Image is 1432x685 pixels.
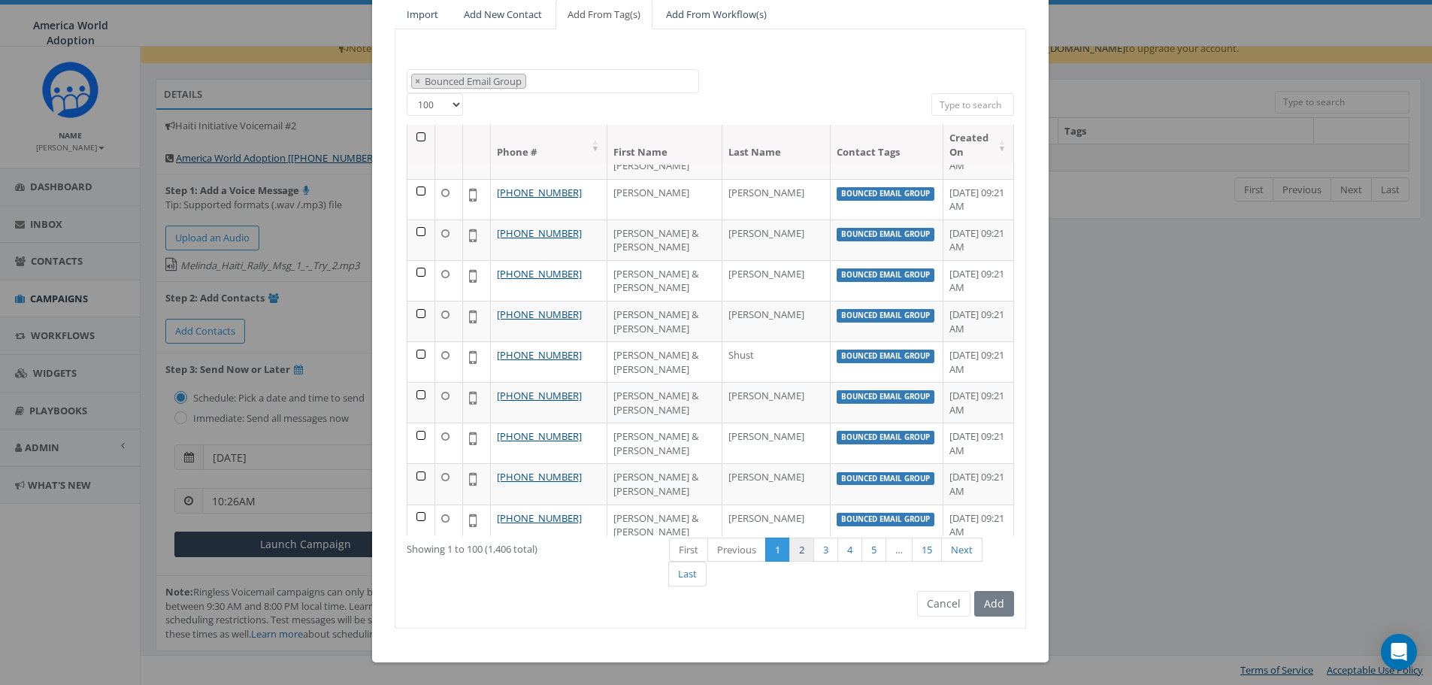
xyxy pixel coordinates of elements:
th: Created On: activate to sort column ascending [943,125,1014,165]
td: [PERSON_NAME] & [PERSON_NAME] [607,505,722,545]
td: [PERSON_NAME] & [PERSON_NAME] [607,260,722,301]
a: First [669,538,708,562]
th: Phone #: activate to sort column ascending [491,125,607,165]
span: × [415,74,420,88]
div: Showing 1 to 100 (1,406 total) [407,536,646,556]
a: [PHONE_NUMBER] [497,511,582,525]
label: Bounced Email Group [837,309,934,323]
td: [PERSON_NAME] [722,463,831,504]
td: [DATE] 09:21 AM [943,220,1014,260]
td: [DATE] 09:21 AM [943,382,1014,423]
td: [PERSON_NAME] & [PERSON_NAME] [607,423,722,463]
a: 15 [912,538,942,562]
td: [PERSON_NAME] & [PERSON_NAME] [607,220,722,260]
td: [PERSON_NAME] [722,260,831,301]
label: Bounced Email Group [837,431,934,444]
label: Bounced Email Group [837,472,934,486]
a: Next [941,538,982,562]
a: 1 [765,538,790,562]
span: Bounced Email Group [423,74,525,88]
a: [PHONE_NUMBER] [497,308,582,321]
label: Bounced Email Group [837,268,934,282]
a: Previous [707,538,766,562]
th: First Name [607,125,722,165]
td: [PERSON_NAME] [722,220,831,260]
a: [PHONE_NUMBER] [497,470,582,483]
td: [DATE] 09:21 AM [943,301,1014,341]
td: [PERSON_NAME] & [PERSON_NAME] [607,301,722,341]
td: [DATE] 09:21 AM [943,341,1014,382]
input: Type to search [931,93,1014,116]
a: [PHONE_NUMBER] [497,429,582,443]
td: [DATE] 09:21 AM [943,260,1014,301]
td: [DATE] 09:21 AM [943,505,1014,545]
td: [PERSON_NAME] [722,382,831,423]
a: 5 [861,538,886,562]
td: [PERSON_NAME] [722,505,831,545]
label: Bounced Email Group [837,513,934,526]
td: Shust [722,341,831,382]
td: [DATE] 09:21 AM [943,179,1014,220]
a: 2 [789,538,814,562]
button: Remove item [412,74,423,89]
td: [DATE] 09:21 AM [943,423,1014,463]
label: Bounced Email Group [837,350,934,363]
td: [PERSON_NAME] & [PERSON_NAME] [607,341,722,382]
div: Open Intercom Messenger [1381,634,1417,670]
a: 3 [813,538,838,562]
td: [PERSON_NAME] [607,179,722,220]
td: [PERSON_NAME] & [PERSON_NAME] [607,463,722,504]
td: [PERSON_NAME] [722,423,831,463]
a: [PHONE_NUMBER] [497,389,582,402]
label: Bounced Email Group [837,228,934,241]
button: Cancel [917,591,970,617]
a: Last [668,562,707,586]
a: [PHONE_NUMBER] [497,226,582,240]
li: Bounced Email Group [411,74,526,89]
td: [PERSON_NAME] & [PERSON_NAME] [607,382,722,423]
textarea: Search [530,75,537,89]
td: [PERSON_NAME] [722,179,831,220]
a: … [886,538,913,562]
a: [PHONE_NUMBER] [497,186,582,199]
label: Bounced Email Group [837,390,934,404]
a: [PHONE_NUMBER] [497,267,582,280]
th: Contact Tags [831,125,943,165]
a: 4 [837,538,862,562]
a: [PHONE_NUMBER] [497,348,582,362]
th: Last Name [722,125,831,165]
label: Bounced Email Group [837,187,934,201]
td: [DATE] 09:21 AM [943,463,1014,504]
td: [PERSON_NAME] [722,301,831,341]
